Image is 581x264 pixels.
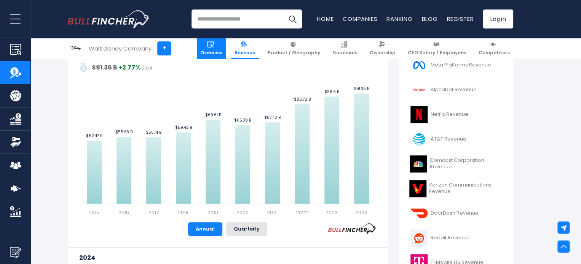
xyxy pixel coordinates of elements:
[409,205,428,222] img: DASH logo
[405,178,508,199] a: Verizon Communications Revenue
[118,209,129,216] text: 2016
[146,130,161,135] text: $55.14 B
[175,125,192,130] text: $59.43 B
[205,112,221,118] text: $69.61 B
[355,209,368,216] text: 2024
[92,63,117,72] strong: $91.36 B
[142,65,152,71] span: 2024
[68,10,150,28] a: Go to homepage
[332,50,358,56] span: Financials
[409,57,428,74] img: META logo
[421,15,437,23] a: Blog
[188,222,222,236] button: Annual
[329,38,361,59] a: Financials
[447,15,474,23] a: Register
[409,81,428,98] img: GOOGL logo
[404,38,470,59] a: CEO Salary / Employees
[235,50,255,56] span: Revenue
[409,155,427,172] img: CMCSA logo
[207,209,218,216] text: 2019
[408,50,466,56] span: CEO Salary / Employees
[483,9,513,28] a: Login
[264,115,281,120] text: $67.42 B
[267,209,278,216] text: 2021
[157,41,171,55] a: +
[294,96,311,102] text: $82.72 B
[268,50,320,56] span: Product / Geography
[197,38,226,59] a: Overview
[405,228,508,248] a: Reddit Revenue
[283,9,302,28] button: Search
[89,209,99,216] text: 2015
[354,86,369,92] text: $91.36 B
[405,129,508,150] a: AT&T Revenue
[68,41,83,55] img: DIS logo
[366,38,399,59] a: Ownership
[234,117,251,123] text: $65.39 B
[386,15,412,23] a: Ranking
[79,45,376,216] svg: Walt Disney Company's Revenue Trend
[296,209,308,216] text: 2022
[317,15,334,23] a: Home
[236,209,249,216] text: 2020
[405,79,508,100] a: Alphabet Revenue
[370,50,396,56] span: Ownership
[68,10,150,28] img: Bullfincher logo
[409,229,428,247] img: RDDT logo
[264,38,324,59] a: Product / Geography
[405,55,508,76] a: Meta Platforms Revenue
[118,63,140,72] strong: +2.77%
[475,38,513,59] a: Competitors
[409,106,428,123] img: NFLX logo
[405,104,508,125] a: Netflix Revenue
[409,131,428,148] img: T logo
[405,153,508,174] a: Comcast Corporation Revenue
[231,38,259,59] a: Revenue
[89,44,152,53] div: Walt Disney Company
[148,209,159,216] text: 2017
[324,89,339,95] text: $88.9 B
[86,133,102,139] text: $52.47 B
[10,136,21,148] img: Ownership
[200,50,222,56] span: Overview
[405,203,508,224] a: DoorDash Revenue
[79,253,376,262] h3: 2024
[479,50,510,56] span: Competitors
[326,209,338,216] text: 2023
[79,63,88,72] img: addasd
[409,180,426,197] img: VZ logo
[343,15,377,23] a: Companies
[226,222,267,236] button: Quarterly
[115,129,132,135] text: $55.63 B
[178,209,188,216] text: 2018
